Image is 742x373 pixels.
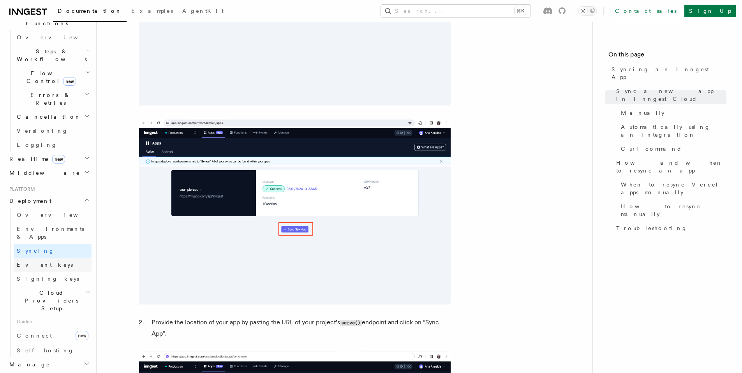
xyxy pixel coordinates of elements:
span: When to resync Vercel apps manually [621,181,726,196]
a: Contact sales [610,5,681,17]
a: Curl command [618,142,726,156]
a: Signing keys [14,272,92,286]
a: When to resync Vercel apps manually [618,178,726,199]
a: Event keys [14,258,92,272]
span: Overview [17,34,97,40]
a: Versioning [14,124,92,138]
span: Manually [621,109,664,117]
a: Sync a new app in Inngest Cloud [613,84,726,106]
a: Overview [14,208,92,222]
span: Curl command [621,145,682,153]
span: Automatically using an integration [621,123,726,139]
a: Automatically using an integration [618,120,726,142]
a: Connectnew [14,328,92,343]
kbd: ⌘K [515,7,526,15]
img: Inngest Cloud screen with sync new app button when you have apps synced [139,118,451,304]
span: Deployment [6,197,51,205]
a: How to resync manually [618,199,726,221]
span: Versioning [17,128,68,134]
a: Logging [14,138,92,152]
span: Cancellation [14,113,81,121]
span: Environments & Apps [17,226,84,240]
span: Troubleshooting [616,224,687,232]
span: Overview [17,212,97,218]
span: Sync a new app in Inngest Cloud [616,87,726,103]
a: Examples [127,2,178,21]
a: How and when to resync an app [613,156,726,178]
a: Syncing [14,244,92,258]
li: Provide the location of your app by pasting the URL of your project’s endpoint and click on “Sync... [149,317,451,339]
button: Middleware [6,166,92,180]
a: Troubleshooting [613,221,726,235]
span: Steps & Workflows [14,48,87,63]
span: Self hosting [17,347,74,354]
button: Toggle dark mode [578,6,597,16]
span: Syncing [17,248,55,254]
span: Realtime [6,155,65,163]
span: Examples [131,8,173,14]
a: Overview [14,30,92,44]
span: Guides [14,315,92,328]
button: Search...⌘K [381,5,531,17]
span: Errors & Retries [14,91,85,107]
span: new [76,331,88,340]
button: Manage [6,357,92,371]
span: Documentation [58,8,122,14]
a: Sign Up [684,5,736,17]
div: Deployment [6,208,92,357]
span: AgentKit [182,8,224,14]
a: Self hosting [14,343,92,357]
span: Manage [6,361,50,368]
span: Signing keys [17,276,79,282]
span: Connect [17,333,52,339]
a: Environments & Apps [14,222,92,244]
button: Steps & Workflows [14,44,92,66]
span: Middleware [6,169,80,177]
button: Flow Controlnew [14,66,92,88]
span: Event keys [17,262,73,268]
a: Syncing an Inngest App [608,62,726,84]
a: Documentation [53,2,127,22]
span: Logging [17,142,57,148]
button: Errors & Retries [14,88,92,110]
a: AgentKit [178,2,228,21]
div: Inngest Functions [6,30,92,152]
span: new [63,77,76,86]
span: new [52,155,65,164]
span: Platform [6,186,35,192]
span: How to resync manually [621,202,726,218]
span: Flow Control [14,69,86,85]
button: Cloud Providers Setup [14,286,92,315]
span: How and when to resync an app [616,159,726,174]
button: Realtimenew [6,152,92,166]
span: Cloud Providers Setup [14,289,86,312]
button: Deployment [6,194,92,208]
button: Cancellation [14,110,92,124]
a: Manually [618,106,726,120]
span: Syncing an Inngest App [612,65,726,81]
h4: On this page [608,50,726,62]
code: serve() [340,320,362,326]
